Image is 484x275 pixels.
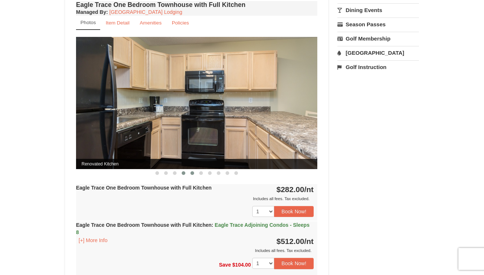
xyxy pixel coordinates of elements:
div: Includes all fees. Tax excluded. [76,195,314,202]
strong: : [76,9,108,15]
span: /nt [304,237,314,245]
small: Item Detail [106,20,129,26]
a: [GEOGRAPHIC_DATA] [337,46,419,60]
span: Eagle Trace Adjoining Condos - Sleeps 8 [76,222,310,235]
a: Golf Instruction [337,60,419,74]
span: Renovated Kitchen [76,159,317,169]
a: Season Passes [337,18,419,31]
span: Managed By [76,9,106,15]
span: $104.00 [232,262,251,268]
button: Book Now! [274,258,314,269]
div: Includes all fees. Tax excluded. [76,247,314,254]
span: $512.00 [276,237,304,245]
a: Dining Events [337,3,419,17]
strong: Eagle Trace One Bedroom Townhouse with Full Kitchen [76,185,212,191]
a: Policies [167,16,194,30]
a: Item Detail [101,16,134,30]
strong: $282.00 [276,185,314,194]
a: [GEOGRAPHIC_DATA] Lodging [109,9,182,15]
img: Renovated Kitchen [76,37,317,169]
a: Golf Membership [337,32,419,45]
small: Photos [80,20,96,25]
h4: Eagle Trace One Bedroom Townhouse with Full Kitchen [76,1,317,8]
button: [+] More Info [76,236,110,244]
a: Amenities [135,16,166,30]
button: Book Now! [274,206,314,217]
span: Save [219,262,231,268]
span: : [212,222,213,228]
a: Photos [76,16,100,30]
small: Policies [172,20,189,26]
strong: Eagle Trace One Bedroom Townhouse with Full Kitchen [76,222,310,235]
span: /nt [304,185,314,194]
small: Amenities [140,20,162,26]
